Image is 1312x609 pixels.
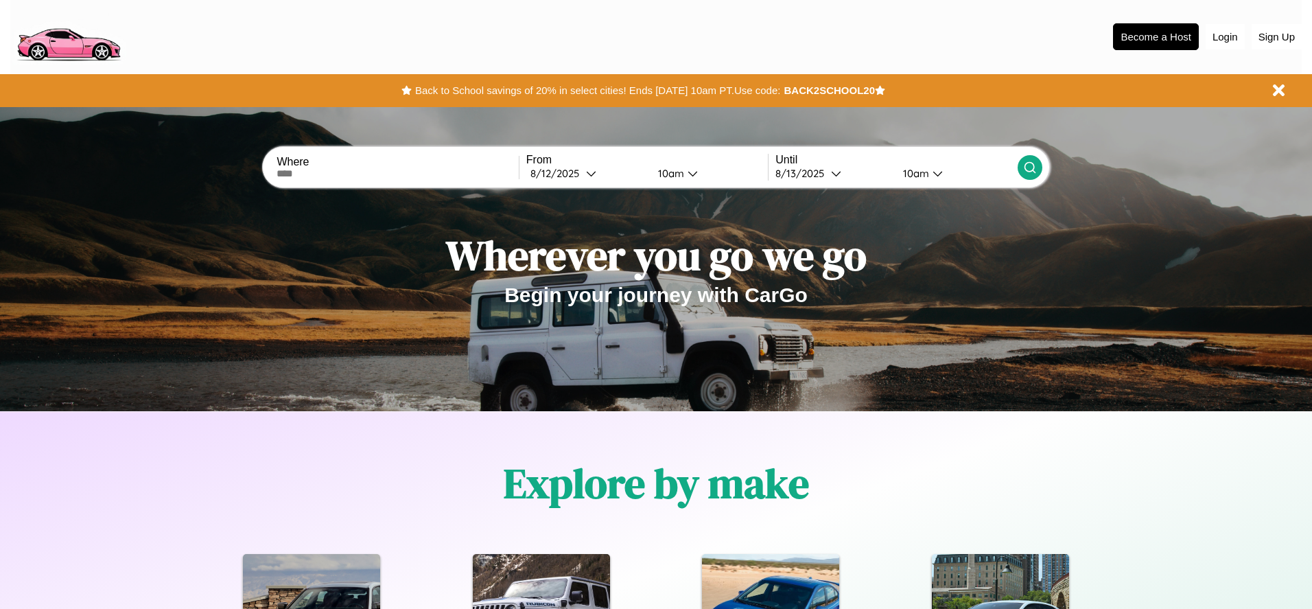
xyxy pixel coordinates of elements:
h1: Explore by make [504,455,809,512]
b: BACK2SCHOOL20 [784,84,875,96]
img: logo [10,7,126,65]
label: Where [277,156,518,168]
button: 8/12/2025 [526,166,647,181]
button: Sign Up [1252,24,1302,49]
div: 10am [896,167,933,180]
div: 8 / 13 / 2025 [775,167,831,180]
button: Back to School savings of 20% in select cities! Ends [DATE] 10am PT.Use code: [412,81,784,100]
button: Login [1206,24,1245,49]
button: 10am [647,166,768,181]
button: Become a Host [1113,23,1199,50]
div: 8 / 12 / 2025 [530,167,586,180]
button: 10am [892,166,1017,181]
div: 10am [651,167,688,180]
label: From [526,154,768,166]
label: Until [775,154,1017,166]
